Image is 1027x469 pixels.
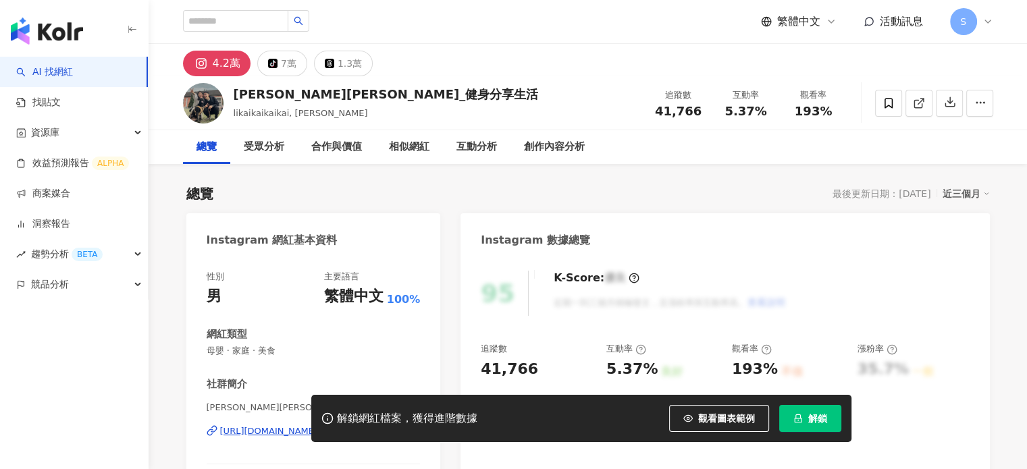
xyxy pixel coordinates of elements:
a: 效益預測報告ALPHA [16,157,129,170]
div: 最後更新日期：[DATE] [833,188,930,199]
span: 解鎖 [808,413,827,424]
div: Instagram 網紅基本資料 [207,233,338,248]
button: 7萬 [257,51,307,76]
span: S [960,14,966,29]
span: 活動訊息 [880,15,923,28]
img: KOL Avatar [183,83,223,123]
a: searchAI 找網紅 [16,65,73,79]
a: 商案媒合 [16,187,70,200]
div: 1.3萬 [338,54,362,73]
span: 競品分析 [31,269,69,300]
div: 總覽 [186,184,213,203]
button: 4.2萬 [183,51,251,76]
div: 創作內容分析 [524,139,585,155]
div: 繁體中文 [324,286,384,307]
div: 性別 [207,271,224,283]
div: 41,766 [481,359,538,380]
button: 1.3萬 [314,51,373,76]
span: lock [793,414,803,423]
span: 母嬰 · 家庭 · 美食 [207,345,421,357]
div: 互動率 [720,88,772,102]
div: 觀看率 [732,343,772,355]
span: likaikaikaikai, [PERSON_NAME] [234,108,368,118]
div: 受眾分析 [244,139,284,155]
span: 5.37% [725,105,766,118]
span: 觀看圖表範例 [698,413,755,424]
div: 總覽 [196,139,217,155]
div: 5.37% [606,359,658,380]
div: BETA [72,248,103,261]
div: 7萬 [281,54,296,73]
img: logo [11,18,83,45]
a: 找貼文 [16,96,61,109]
button: 解鎖 [779,405,841,432]
span: search [294,16,303,26]
a: 洞察報告 [16,217,70,231]
span: 100% [387,292,420,307]
div: 男 [207,286,221,307]
span: 趨勢分析 [31,239,103,269]
div: 追蹤數 [653,88,704,102]
span: 41,766 [655,104,702,118]
span: 資源庫 [31,117,59,148]
div: 合作與價值 [311,139,362,155]
span: 繁體中文 [777,14,820,29]
div: [PERSON_NAME][PERSON_NAME]_健身分享生活 [234,86,539,103]
button: 觀看圖表範例 [669,405,769,432]
div: 主要語言 [324,271,359,283]
div: 193% [732,359,778,380]
div: Instagram 數據總覽 [481,233,590,248]
span: 193% [795,105,833,118]
div: K-Score : [554,271,639,285]
div: 社群簡介 [207,377,247,391]
div: 觀看率 [788,88,839,102]
div: 4.2萬 [213,54,240,73]
div: 互動分析 [456,139,497,155]
div: 互動率 [606,343,646,355]
div: 解鎖網紅檔案，獲得進階數據 [337,412,477,426]
div: 網紅類型 [207,327,247,341]
div: 追蹤數 [481,343,507,355]
div: 相似網紅 [389,139,429,155]
div: 漲粉率 [858,343,897,355]
div: 近三個月 [943,185,990,202]
span: rise [16,250,26,259]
